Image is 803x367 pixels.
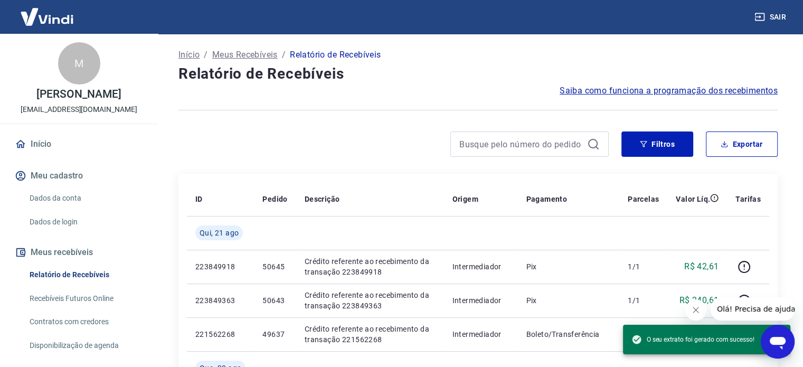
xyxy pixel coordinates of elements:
[290,49,381,61] p: Relatório de Recebíveis
[706,131,778,157] button: Exportar
[459,136,583,152] input: Busque pelo número do pedido
[212,49,278,61] a: Meus Recebíveis
[752,7,790,27] button: Sair
[200,228,239,238] span: Qui, 21 ago
[58,42,100,84] div: M
[526,329,611,340] p: Boleto/Transferência
[13,241,145,264] button: Meus recebíveis
[195,194,203,204] p: ID
[560,84,778,97] a: Saiba como funciona a programação dos recebimentos
[452,295,509,306] p: Intermediador
[178,63,778,84] h4: Relatório de Recebíveis
[631,334,754,345] span: O seu extrato foi gerado com sucesso!
[526,194,567,204] p: Pagamento
[711,297,795,321] iframe: Mensagem da empresa
[25,211,145,233] a: Dados de login
[25,187,145,209] a: Dados da conta
[452,261,509,272] p: Intermediador
[13,164,145,187] button: Meu cadastro
[628,295,659,306] p: 1/1
[628,261,659,272] p: 1/1
[25,264,145,286] a: Relatório de Recebíveis
[262,295,287,306] p: 50643
[282,49,286,61] p: /
[685,299,706,321] iframe: Fechar mensagem
[25,288,145,309] a: Recebíveis Futuros Online
[204,49,207,61] p: /
[305,194,340,204] p: Descrição
[621,131,693,157] button: Filtros
[13,133,145,156] a: Início
[679,294,719,307] p: R$ 240,61
[195,329,245,340] p: 221562268
[305,290,436,311] p: Crédito referente ao recebimento da transação 223849363
[761,325,795,359] iframe: Botão para abrir a janela de mensagens
[305,324,436,345] p: Crédito referente ao recebimento da transação 221562268
[195,295,245,306] p: 223849363
[676,194,710,204] p: Valor Líq.
[13,1,81,33] img: Vindi
[195,261,245,272] p: 223849918
[526,261,611,272] p: Pix
[262,329,287,340] p: 49637
[36,89,121,100] p: [PERSON_NAME]
[21,104,137,115] p: [EMAIL_ADDRESS][DOMAIN_NAME]
[25,311,145,333] a: Contratos com credores
[178,49,200,61] a: Início
[526,295,611,306] p: Pix
[305,256,436,277] p: Crédito referente ao recebimento da transação 223849918
[452,329,509,340] p: Intermediador
[25,335,145,356] a: Disponibilização de agenda
[262,261,287,272] p: 50645
[735,194,761,204] p: Tarifas
[6,7,89,16] span: Olá! Precisa de ajuda?
[628,194,659,204] p: Parcelas
[452,194,478,204] p: Origem
[684,260,719,273] p: R$ 42,61
[262,194,287,204] p: Pedido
